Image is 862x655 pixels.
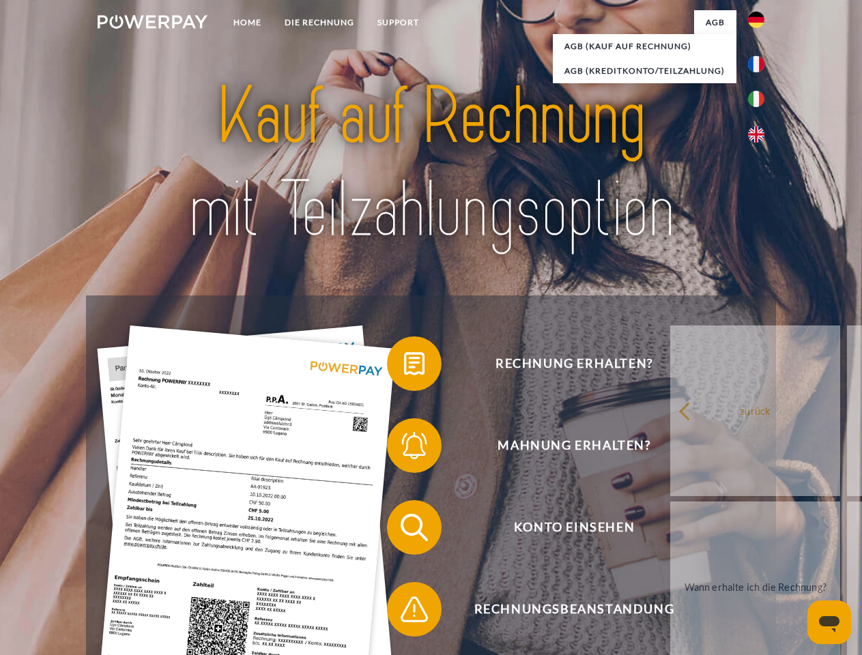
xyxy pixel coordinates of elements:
a: AGB (Kauf auf Rechnung) [553,34,736,59]
img: it [748,91,764,107]
img: qb_bell.svg [397,428,431,463]
button: Rechnung erhalten? [387,336,742,391]
button: Konto einsehen [387,500,742,555]
button: Rechnungsbeanstandung [387,582,742,637]
div: Wann erhalte ich die Rechnung? [678,577,832,596]
iframe: Schaltfläche zum Öffnen des Messaging-Fensters [807,600,851,644]
img: en [748,126,764,143]
span: Konto einsehen [407,500,741,555]
button: Mahnung erhalten? [387,418,742,473]
span: Rechnung erhalten? [407,336,741,391]
a: Home [222,10,273,35]
img: qb_bill.svg [397,347,431,381]
img: qb_warning.svg [397,592,431,626]
img: de [748,12,764,28]
a: DIE RECHNUNG [273,10,366,35]
img: title-powerpay_de.svg [130,65,732,261]
a: agb [694,10,736,35]
span: Rechnungsbeanstandung [407,582,741,637]
img: logo-powerpay-white.svg [98,15,207,29]
div: zurück [678,401,832,420]
a: SUPPORT [366,10,431,35]
img: qb_search.svg [397,510,431,544]
a: AGB (Kreditkonto/Teilzahlung) [553,59,736,83]
img: fr [748,56,764,72]
span: Mahnung erhalten? [407,418,741,473]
